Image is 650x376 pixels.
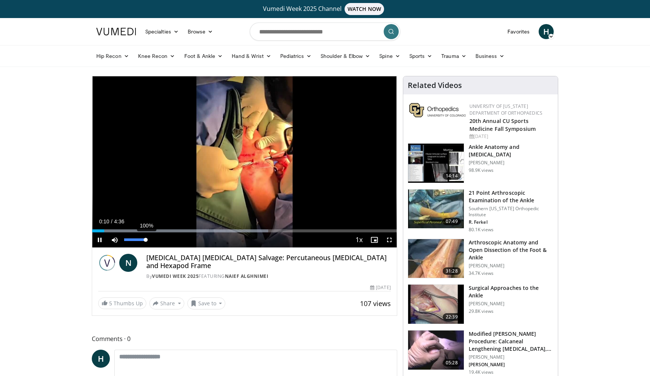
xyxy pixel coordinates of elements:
div: [DATE] [469,133,552,140]
video-js: Video Player [92,76,397,248]
span: 4:36 [114,218,124,224]
a: Hip Recon [92,49,134,64]
a: University of [US_STATE] Department of Orthopaedics [469,103,542,116]
img: 355603a8-37da-49b6-856f-e00d7e9307d3.png.150x105_q85_autocrop_double_scale_upscale_version-0.2.png [409,103,466,117]
a: Browse [183,24,218,39]
a: Vumedi Week 2025 [152,273,199,279]
button: Share [149,297,184,309]
span: 5 [109,300,112,307]
button: Enable picture-in-picture mode [367,232,382,247]
a: Hand & Wrist [227,49,276,64]
a: 07:49 21 Point Arthroscopic Examination of the Ankle Southern [US_STATE] Orthopedic Institute R. ... [408,189,553,233]
img: widescreen_open_anatomy_100000664_3.jpg.150x105_q85_crop-smart_upscale.jpg [408,239,464,278]
h4: [MEDICAL_DATA] [MEDICAL_DATA] Salvage: Percutaneous [MEDICAL_DATA] and Hexapod Frame [146,254,391,270]
span: 05:28 [443,359,461,367]
p: [PERSON_NAME] [469,354,553,360]
span: 22:39 [443,313,461,321]
h3: 21 Point Arthroscopic Examination of the Ankle [469,189,553,204]
p: [PERSON_NAME] [469,362,553,368]
a: 5 Thumbs Up [98,297,146,309]
p: 98.9K views [469,167,494,173]
a: 14:14 Ankle Anatomy and [MEDICAL_DATA] [PERSON_NAME] 98.9K views [408,143,553,183]
a: 31:28 Arthroscopic Anatomy and Open Dissection of the Foot & Ankle [PERSON_NAME] 34.7K views [408,239,553,279]
a: Favorites [503,24,534,39]
a: H [92,350,110,368]
a: Foot & Ankle [180,49,228,64]
a: Trauma [437,49,471,64]
h3: Surgical Approaches to the Ankle [469,284,553,299]
a: Sports [405,49,437,64]
a: H [539,24,554,39]
img: d2937c76-94b7-4d20-9de4-1c4e4a17f51d.150x105_q85_crop-smart_upscale.jpg [408,190,464,229]
p: Southern [US_STATE] Orthopedic Institute [469,206,553,218]
h3: Ankle Anatomy and [MEDICAL_DATA] [469,143,553,158]
img: 27463190-6349-4d0c-bdb3-f372be2c3ba7.150x105_q85_crop-smart_upscale.jpg [408,285,464,324]
button: Fullscreen [382,232,397,247]
a: N [119,254,137,272]
a: Business [471,49,509,64]
button: Playback Rate [352,232,367,247]
p: 19.4K views [469,369,494,375]
span: Comments 0 [92,334,397,344]
p: 29.8K views [469,308,494,314]
a: Vumedi Week 2025 ChannelWATCH NOW [97,3,553,15]
span: 0:10 [99,218,109,224]
span: / [111,218,112,224]
a: Shoulder & Elbow [316,49,375,64]
input: Search topics, interventions [250,23,400,41]
span: 31:28 [443,267,461,275]
img: d079e22e-f623-40f6-8657-94e85635e1da.150x105_q85_crop-smart_upscale.jpg [408,144,464,183]
p: 80.1K views [469,227,494,233]
a: 22:39 Surgical Approaches to the Ankle [PERSON_NAME] 29.8K views [408,284,553,324]
div: By FEATURING [146,273,391,280]
div: [DATE] [370,284,390,291]
span: 07:49 [443,218,461,225]
a: Specialties [141,24,183,39]
div: Volume Level [124,238,146,241]
img: 5b0d37f6-3449-41eb-8440-88d3f0623661.150x105_q85_crop-smart_upscale.jpg [408,331,464,370]
p: [PERSON_NAME] [469,263,553,269]
p: R. Ferkel [469,219,553,225]
span: 14:14 [443,172,461,180]
button: Mute [107,232,122,247]
a: Naief Alghnimei [225,273,269,279]
img: Vumedi Week 2025 [98,254,116,272]
h3: Modified [PERSON_NAME] Procedure: Calcaneal Lengthening [MEDICAL_DATA], Modified … [469,330,553,353]
a: Knee Recon [134,49,180,64]
a: 20th Annual CU Sports Medicine Fall Symposium [469,117,536,132]
a: Pediatrics [276,49,316,64]
a: Spine [375,49,404,64]
p: 34.7K views [469,270,494,276]
button: Pause [92,232,107,247]
p: [PERSON_NAME] [469,301,553,307]
div: Progress Bar [92,229,397,232]
a: 05:28 Modified [PERSON_NAME] Procedure: Calcaneal Lengthening [MEDICAL_DATA], Modified … [PERSON_... [408,330,553,375]
h4: Related Videos [408,81,462,90]
button: Save to [187,297,226,309]
img: VuMedi Logo [96,28,136,35]
span: WATCH NOW [345,3,384,15]
h3: Arthroscopic Anatomy and Open Dissection of the Foot & Ankle [469,239,553,261]
span: 107 views [360,299,391,308]
p: [PERSON_NAME] [469,160,553,166]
